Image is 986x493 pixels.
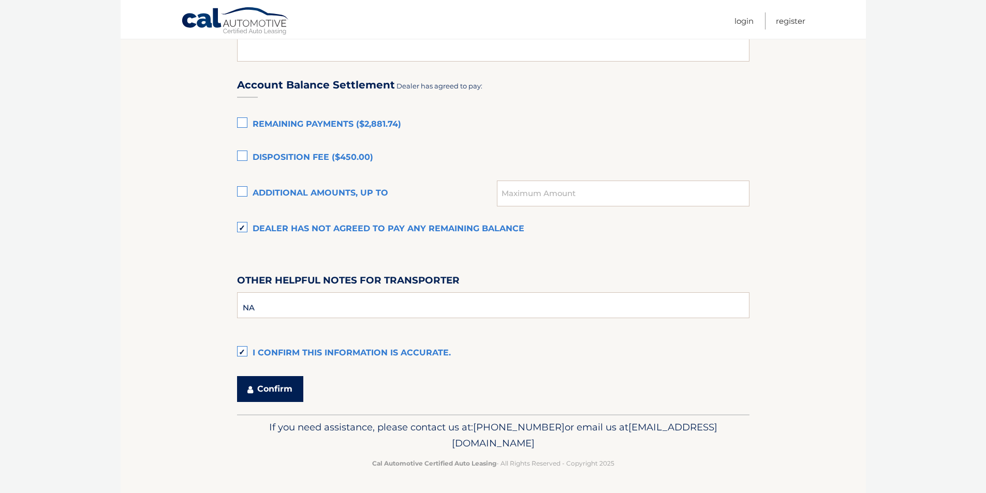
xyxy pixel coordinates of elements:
label: Remaining Payments ($2,881.74) [237,114,749,135]
label: Dealer has not agreed to pay any remaining balance [237,219,749,240]
label: Other helpful notes for transporter [237,273,460,292]
h3: Account Balance Settlement [237,79,395,92]
a: Login [734,12,754,29]
strong: Cal Automotive Certified Auto Leasing [372,459,496,467]
label: Disposition Fee ($450.00) [237,147,749,168]
p: If you need assistance, please contact us at: or email us at [244,419,743,452]
label: I confirm this information is accurate. [237,343,749,364]
button: Confirm [237,376,303,402]
label: Additional amounts, up to [237,183,497,204]
p: - All Rights Reserved - Copyright 2025 [244,458,743,469]
a: Register [776,12,805,29]
span: Dealer has agreed to pay: [396,82,482,90]
input: Maximum Amount [497,181,749,206]
a: Cal Automotive [181,7,290,37]
span: [PHONE_NUMBER] [473,421,565,433]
